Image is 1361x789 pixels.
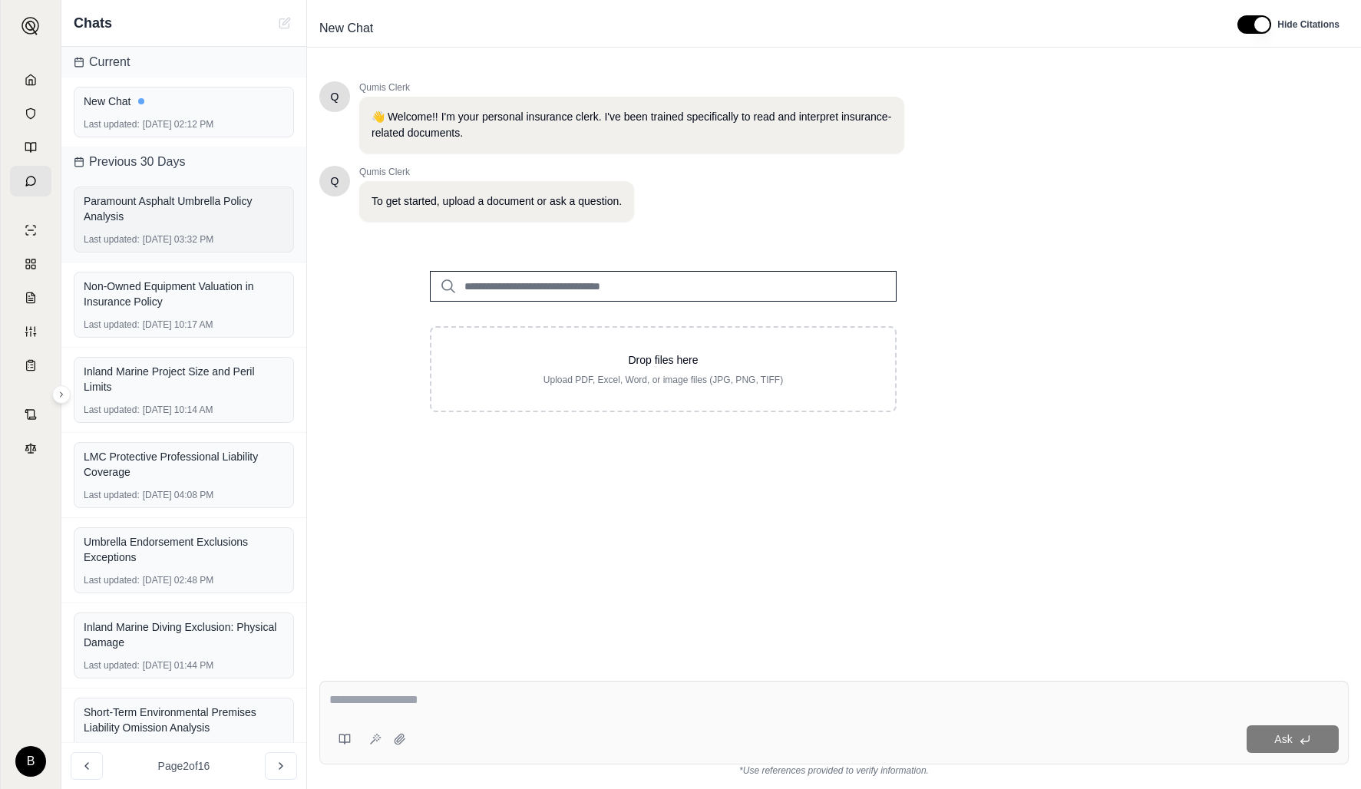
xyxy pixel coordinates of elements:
[10,166,51,196] a: Chat
[456,374,870,386] p: Upload PDF, Excel, Word, or image files (JPG, PNG, TIFF)
[10,433,51,464] a: Legal Search Engine
[84,404,140,416] span: Last updated:
[84,193,284,224] div: Paramount Asphalt Umbrella Policy Analysis
[84,94,284,109] div: New Chat
[456,352,870,368] p: Drop files here
[15,746,46,777] div: B
[84,404,284,416] div: [DATE] 10:14 AM
[313,16,379,41] span: New Chat
[84,659,284,672] div: [DATE] 01:44 PM
[84,705,284,735] div: Short-Term Environmental Premises Liability Omission Analysis
[84,118,140,130] span: Last updated:
[21,17,40,35] img: Expand sidebar
[84,319,284,331] div: [DATE] 10:17 AM
[319,764,1349,777] div: *Use references provided to verify information.
[10,98,51,129] a: Documents Vault
[372,193,622,210] p: To get started, upload a document or ask a question.
[84,659,140,672] span: Last updated:
[10,350,51,381] a: Coverage Table
[61,147,306,177] div: Previous 30 Days
[1247,725,1339,753] button: Ask
[84,574,140,586] span: Last updated:
[331,173,339,189] span: Hello
[84,449,284,480] div: LMC Protective Professional Liability Coverage
[61,47,306,78] div: Current
[331,89,339,104] span: Hello
[372,109,892,141] p: 👋 Welcome!! I'm your personal insurance clerk. I've been trained specifically to read and interpr...
[84,233,140,246] span: Last updated:
[84,489,140,501] span: Last updated:
[84,233,284,246] div: [DATE] 03:32 PM
[1274,733,1292,745] span: Ask
[359,81,904,94] span: Qumis Clerk
[84,619,284,650] div: Inland Marine Diving Exclusion: Physical Damage
[84,534,284,565] div: Umbrella Endorsement Exclusions Exceptions
[10,249,51,279] a: Policy Comparisons
[10,215,51,246] a: Single Policy
[10,132,51,163] a: Prompt Library
[84,319,140,331] span: Last updated:
[10,64,51,95] a: Home
[10,316,51,347] a: Custom Report
[84,574,284,586] div: [DATE] 02:48 PM
[359,166,634,178] span: Qumis Clerk
[74,12,112,34] span: Chats
[84,489,284,501] div: [DATE] 04:08 PM
[52,385,71,404] button: Expand sidebar
[1277,18,1340,31] span: Hide Citations
[15,11,46,41] button: Expand sidebar
[84,279,284,309] div: Non-Owned Equipment Valuation in Insurance Policy
[84,364,284,394] div: Inland Marine Project Size and Peril Limits
[276,14,294,32] button: New Chat
[84,118,284,130] div: [DATE] 02:12 PM
[10,399,51,430] a: Contract Analysis
[313,16,1219,41] div: Edit Title
[158,758,210,774] span: Page 2 of 16
[10,282,51,313] a: Claim Coverage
